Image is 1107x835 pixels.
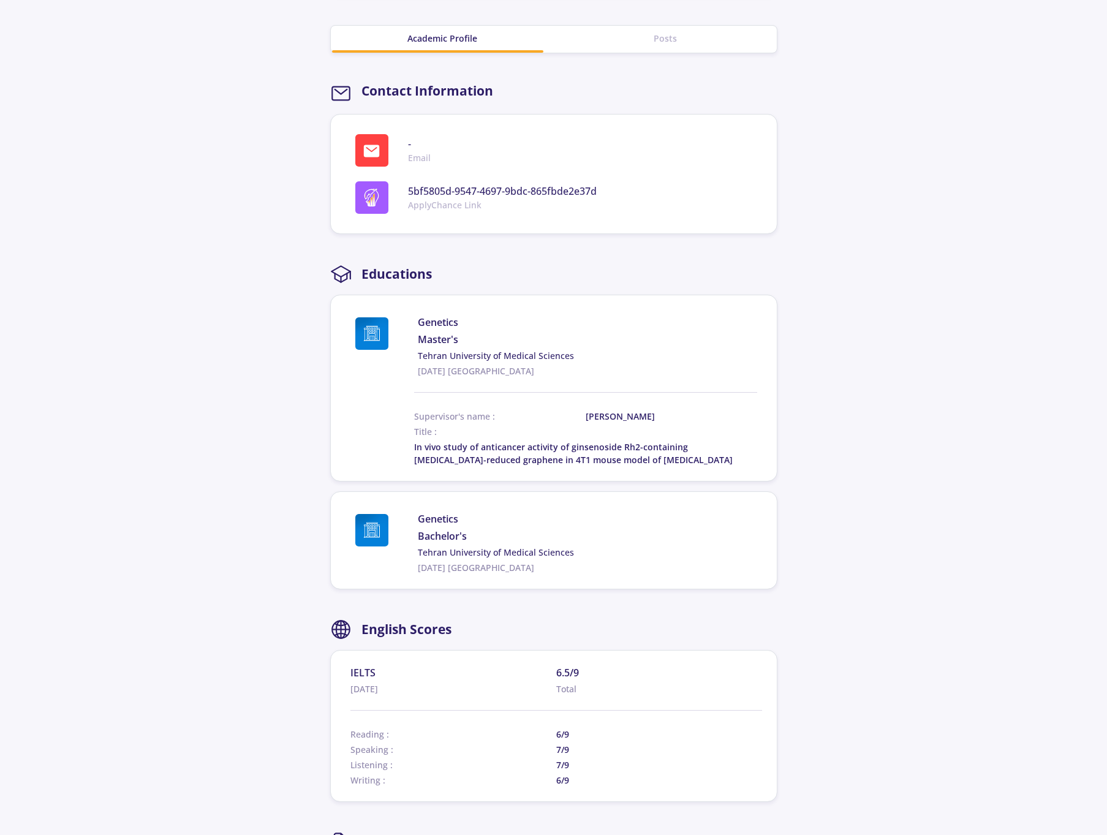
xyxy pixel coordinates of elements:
a: Tehran University of Medical Sciences [418,349,757,362]
h2: English Scores [361,622,451,637]
span: Writing : [350,774,556,787]
span: In vivo study of anticancer activity of ginsenoside Rh2-containing [MEDICAL_DATA]-reduced graphen... [414,441,733,466]
span: 6.5/9 [556,665,762,680]
span: [DATE] [GEOGRAPHIC_DATA] [418,365,757,377]
span: Total [556,682,762,695]
span: 6/9 [556,774,762,787]
span: [PERSON_NAME] [586,410,700,423]
span: 6/9 [556,728,762,741]
div: Posts [554,32,777,45]
span: Listening : [350,758,556,771]
img: logo [363,189,380,206]
span: - [408,137,431,151]
span: 5bf5805d-9547-4697-9bdc-865fbde2e37d [408,184,597,198]
div: Academic Profile [331,32,554,45]
span: Genetics [418,512,757,526]
span: [DATE] [GEOGRAPHIC_DATA] [418,561,757,574]
span: 7/9 [556,743,762,756]
h2: Educations [361,266,432,282]
span: Title : [414,426,437,437]
span: Speaking : [350,743,556,756]
span: Genetics [418,315,757,330]
img: Tehran University of Medical Sciences logo [355,317,388,350]
h2: Contact Information [361,83,493,99]
a: Tehran University of Medical Sciences [418,546,757,559]
span: [DATE] [350,682,556,695]
img: Tehran University of Medical Sciences logo [355,514,388,546]
span: Supervisor's name : [414,410,586,423]
span: ApplyChance Link [408,198,597,211]
span: 7/9 [556,758,762,771]
span: Master's [418,332,757,347]
span: Email [408,151,431,164]
span: Reading : [350,728,556,741]
span: IELTS [350,665,556,680]
span: Bachelor's [418,529,757,543]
